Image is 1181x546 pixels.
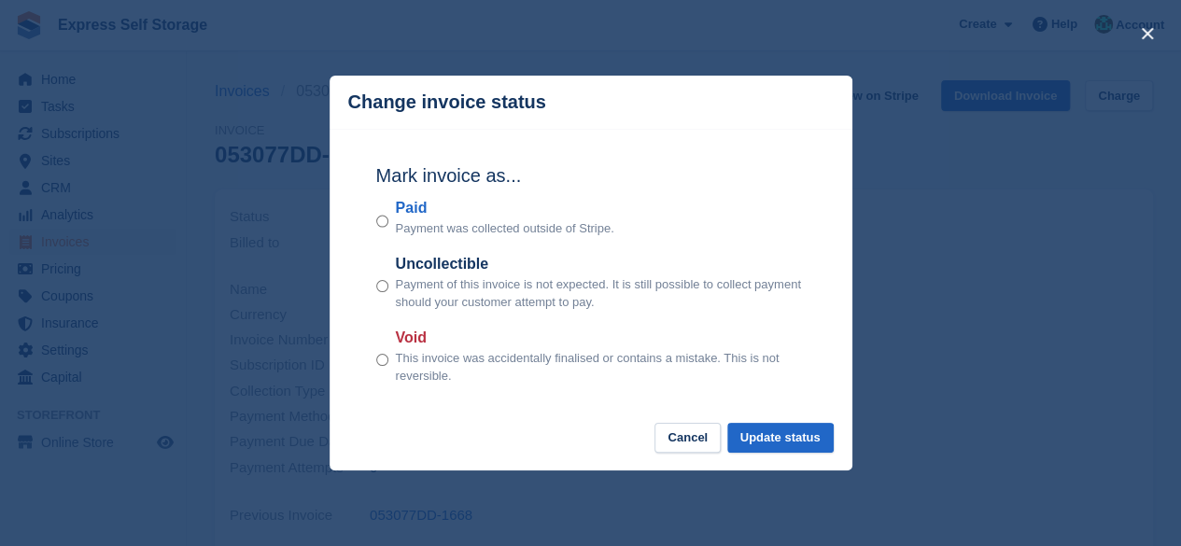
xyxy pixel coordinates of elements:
label: Void [396,327,806,349]
p: This invoice was accidentally finalised or contains a mistake. This is not reversible. [396,349,806,385]
label: Uncollectible [396,253,806,275]
p: Payment of this invoice is not expected. It is still possible to collect payment should your cust... [396,275,806,312]
label: Paid [396,197,614,219]
p: Payment was collected outside of Stripe. [396,219,614,238]
button: close [1132,19,1162,49]
button: Cancel [654,423,721,454]
h2: Mark invoice as... [376,161,806,189]
p: Change invoice status [348,91,546,113]
button: Update status [727,423,834,454]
